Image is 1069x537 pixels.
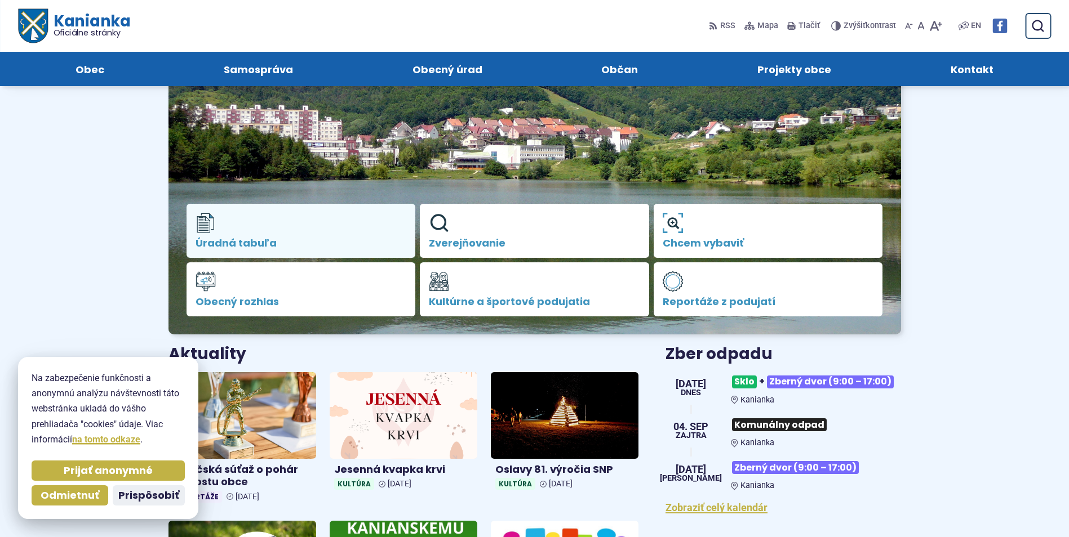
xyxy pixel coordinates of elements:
a: Obecný úrad [364,52,531,86]
a: Obecný rozhlas [187,262,416,316]
span: EN [971,19,981,33]
p: Na zabezpečenie funkčnosti a anonymnú analýzu návštevnosti táto webstránka ukladá do vášho prehli... [32,370,185,447]
span: Mapa [757,19,778,33]
a: na tomto odkaze [72,434,140,445]
a: Zobraziť celý kalendár [666,502,768,513]
a: RSS [709,14,738,38]
span: Projekty obce [757,52,831,86]
h4: Oslavy 81. výročia SNP [495,463,634,476]
a: Občan [553,52,687,86]
span: Komunálny odpad [732,418,827,431]
h4: Jesenná kvapka krvi [334,463,473,476]
span: Zverejňovanie [429,238,640,249]
span: 04. sep [673,422,708,432]
a: Zverejňovanie [420,204,649,258]
button: Nastaviť pôvodnú veľkosť písma [915,14,927,38]
span: Kontakt [951,52,993,86]
span: [DATE] [549,479,573,489]
button: Zvýšiťkontrast [831,14,898,38]
a: Projekty obce [709,52,880,86]
a: Kontakt [902,52,1042,86]
a: Sklo+Zberný dvor (9:00 – 17:00) Kanianka [DATE] Dnes [666,371,901,405]
img: Prejsť na domovskú stránku [18,9,47,43]
span: Obecný úrad [412,52,482,86]
h1: Kanianka [47,14,130,37]
button: Tlačiť [785,14,822,38]
span: RSS [720,19,735,33]
button: Zmenšiť veľkosť písma [903,14,915,38]
span: Kanianka [740,438,774,447]
h4: Hasičská súťaž o pohár starostu obce [173,463,312,489]
span: Tlačiť [799,21,820,31]
span: Obec [76,52,104,86]
span: Kultúra [495,478,535,490]
a: Mapa [742,14,780,38]
span: Kanianka [740,481,774,490]
a: Samospráva [175,52,341,86]
span: [PERSON_NAME] [660,475,722,482]
span: Oficiálne stránky [53,29,130,37]
span: Obecný rozhlas [196,296,407,307]
a: Oslavy 81. výročia SNP Kultúra [DATE] [491,372,638,494]
span: Prijať anonymné [64,464,153,477]
a: Jesenná kvapka krvi Kultúra [DATE] [330,372,477,494]
span: Sklo [732,375,757,388]
span: [DATE] [236,492,259,502]
span: Samospráva [224,52,293,86]
span: Kanianka [740,395,774,405]
span: Kultúrne a športové podujatia [429,296,640,307]
button: Prispôsobiť [113,485,185,505]
span: Zvýšiť [844,21,866,30]
span: Prispôsobiť [118,489,179,502]
span: Reportáže z podujatí [663,296,874,307]
button: Odmietnuť [32,485,108,505]
a: Obec [27,52,153,86]
a: Logo Kanianka, prejsť na domovskú stránku. [18,9,130,43]
button: Zväčšiť veľkosť písma [927,14,944,38]
span: Kultúra [334,478,374,490]
button: Prijať anonymné [32,460,185,481]
span: Chcem vybaviť [663,238,874,249]
a: Zberný dvor (9:00 – 17:00) Kanianka [DATE] [PERSON_NAME] [666,457,901,490]
span: Dnes [676,389,706,397]
a: Kultúrne a športové podujatia [420,262,649,316]
h3: + [731,371,901,393]
img: Prejsť na Facebook stránku [992,19,1007,33]
span: kontrast [844,21,896,31]
span: Zberný dvor (9:00 – 17:00) [767,375,894,388]
span: [DATE] [660,464,722,475]
span: Zajtra [673,432,708,440]
a: Chcem vybaviť [654,204,883,258]
span: [DATE] [676,379,706,389]
h3: Aktuality [168,346,246,363]
a: EN [969,19,983,33]
a: Úradná tabuľa [187,204,416,258]
a: Komunálny odpad Kanianka 04. sep Zajtra [666,414,901,447]
span: Zberný dvor (9:00 – 17:00) [732,461,859,474]
span: Úradná tabuľa [196,238,407,249]
a: Hasičská súťaž o pohár starostu obce Reportáže [DATE] [168,372,316,507]
h3: Zber odpadu [666,346,901,363]
span: Odmietnuť [41,489,99,502]
span: Občan [601,52,638,86]
a: Reportáže z podujatí [654,262,883,316]
span: [DATE] [388,479,411,489]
